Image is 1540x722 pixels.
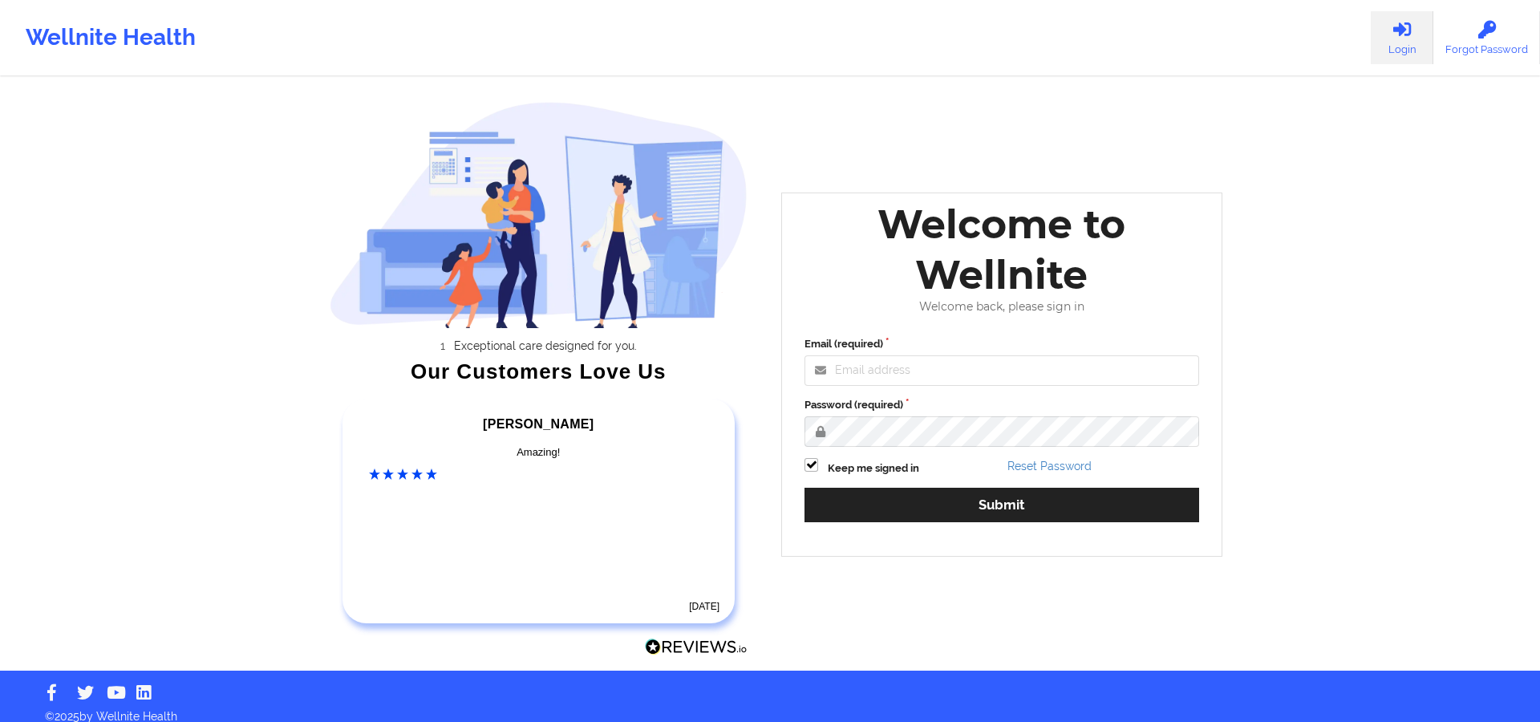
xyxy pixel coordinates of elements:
[793,300,1210,314] div: Welcome back, please sign in
[828,460,919,477] label: Keep me signed in
[804,336,1199,352] label: Email (required)
[1433,11,1540,64] a: Forgot Password
[369,444,709,460] div: Amazing!
[483,417,594,431] span: [PERSON_NAME]
[804,488,1199,522] button: Submit
[343,339,748,352] li: Exceptional care designed for you.
[645,639,748,655] img: Reviews.io Logo
[1007,460,1092,473] a: Reset Password
[804,397,1199,413] label: Password (required)
[645,639,748,659] a: Reviews.io Logo
[1371,11,1433,64] a: Login
[330,101,748,328] img: wellnite-auth-hero_200.c722682e.png
[689,601,719,612] time: [DATE]
[330,363,748,379] div: Our Customers Love Us
[793,199,1210,300] div: Welcome to Wellnite
[804,355,1199,386] input: Email address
